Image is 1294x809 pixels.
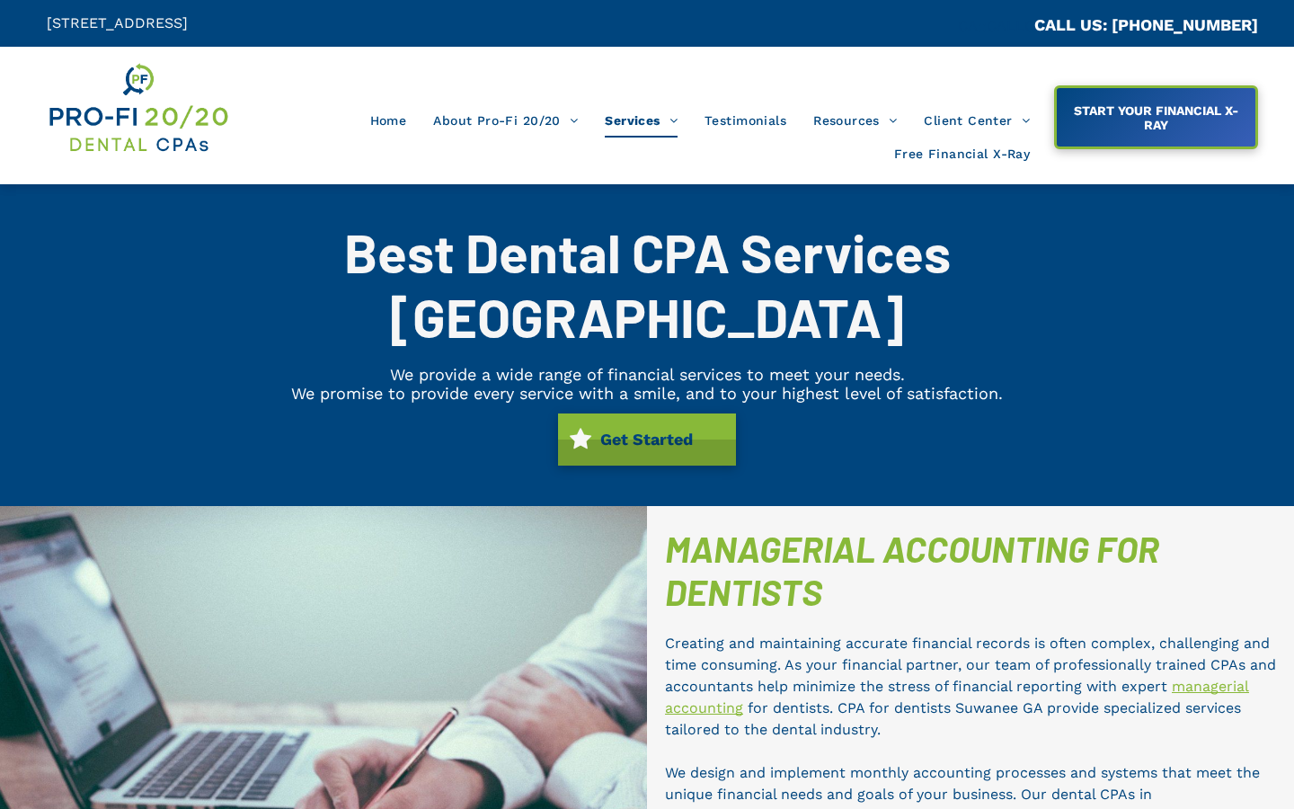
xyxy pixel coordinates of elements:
[1059,94,1253,141] span: START YOUR FINANCIAL X-RAY
[665,635,1276,695] span: Creating and maintaining accurate financial records is often complex, challenging and time consum...
[665,699,1241,738] span: for dentists. CPA for dentists Suwanee GA provide specialized services tailored to the dental ind...
[594,421,699,458] span: Get Started
[390,365,905,384] span: We provide a wide range of financial services to meet your needs.
[344,219,951,349] span: Best Dental CPA Services [GEOGRAPHIC_DATA]
[1034,15,1258,34] a: CALL US: [PHONE_NUMBER]
[910,103,1043,138] a: Client Center
[1054,85,1258,149] a: START YOUR FINANCIAL X-RAY
[558,413,736,466] a: Get Started
[420,103,591,138] a: About Pro-Fi 20/20
[958,17,1034,34] span: CA::CALLC
[691,103,800,138] a: Testimonials
[357,103,421,138] a: Home
[47,60,230,156] img: Get Dental CPA Consulting, Bookkeeping, & Bank Loans
[591,103,691,138] a: Services
[800,103,910,138] a: Resources
[291,384,1003,403] span: We promise to provide every service with a smile, and to your highest level of satisfaction.
[881,138,1043,172] a: Free Financial X-Ray
[47,14,188,31] span: [STREET_ADDRESS]
[665,527,1159,613] span: MANAGERIAL ACCOUNTING FOR DENTISTS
